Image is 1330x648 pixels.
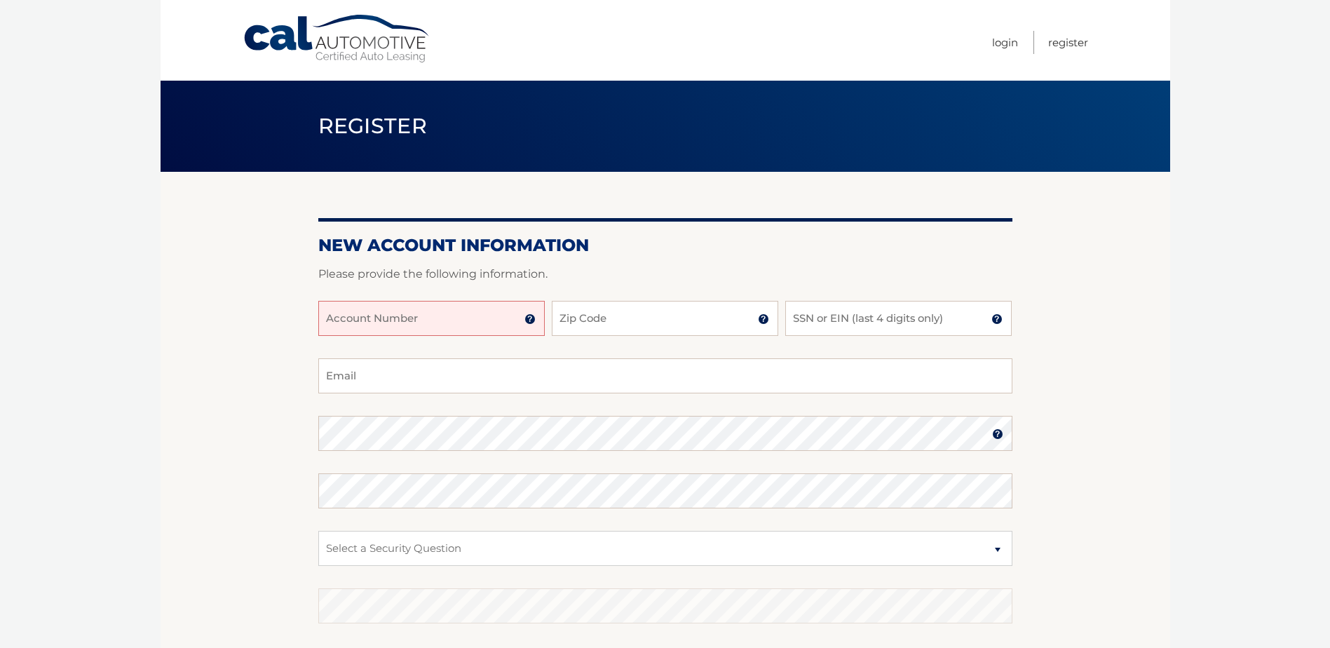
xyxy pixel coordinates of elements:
[992,31,1018,54] a: Login
[785,301,1012,336] input: SSN or EIN (last 4 digits only)
[318,301,545,336] input: Account Number
[318,264,1012,284] p: Please provide the following information.
[318,113,428,139] span: Register
[991,313,1003,325] img: tooltip.svg
[243,14,432,64] a: Cal Automotive
[318,358,1012,393] input: Email
[552,301,778,336] input: Zip Code
[992,428,1003,440] img: tooltip.svg
[524,313,536,325] img: tooltip.svg
[1048,31,1088,54] a: Register
[318,235,1012,256] h2: New Account Information
[758,313,769,325] img: tooltip.svg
